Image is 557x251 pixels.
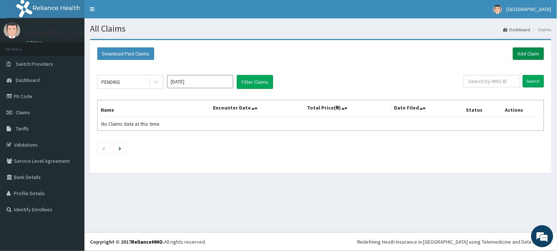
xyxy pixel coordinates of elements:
div: PENDING [101,78,120,86]
span: [GEOGRAPHIC_DATA] [507,6,551,12]
a: Dashboard [503,26,531,33]
a: Online [26,40,43,45]
li: Claims [531,26,551,33]
th: Encounter Date [210,100,304,117]
button: Filter Claims [237,75,273,89]
span: Tariffs [16,125,29,132]
th: Status [463,100,502,117]
span: Dashboard [16,77,40,83]
th: Actions [502,100,544,117]
a: Add Claim [513,47,544,60]
a: Next page [119,145,121,151]
input: Search [523,75,544,87]
img: User Image [4,22,20,39]
span: No Claims data at this time. [101,121,160,127]
button: Download Paid Claims [97,47,154,60]
p: [GEOGRAPHIC_DATA] [26,30,86,36]
div: Redefining Heath Insurance in [GEOGRAPHIC_DATA] using Telemedicine and Data Science! [357,238,551,245]
span: Claims [16,109,30,116]
th: Date Filed [391,100,463,117]
th: Name [98,100,210,117]
strong: Copyright © 2017 . [90,239,164,245]
th: Total Price(₦) [304,100,391,117]
span: Switch Providers [16,61,53,67]
a: Previous page [102,145,105,151]
img: User Image [493,5,502,14]
footer: All rights reserved. [84,232,557,251]
input: Select Month and Year [167,75,233,88]
input: Search by HMO ID [464,75,520,87]
a: RelianceHMO [131,239,163,245]
h1: All Claims [90,24,551,33]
